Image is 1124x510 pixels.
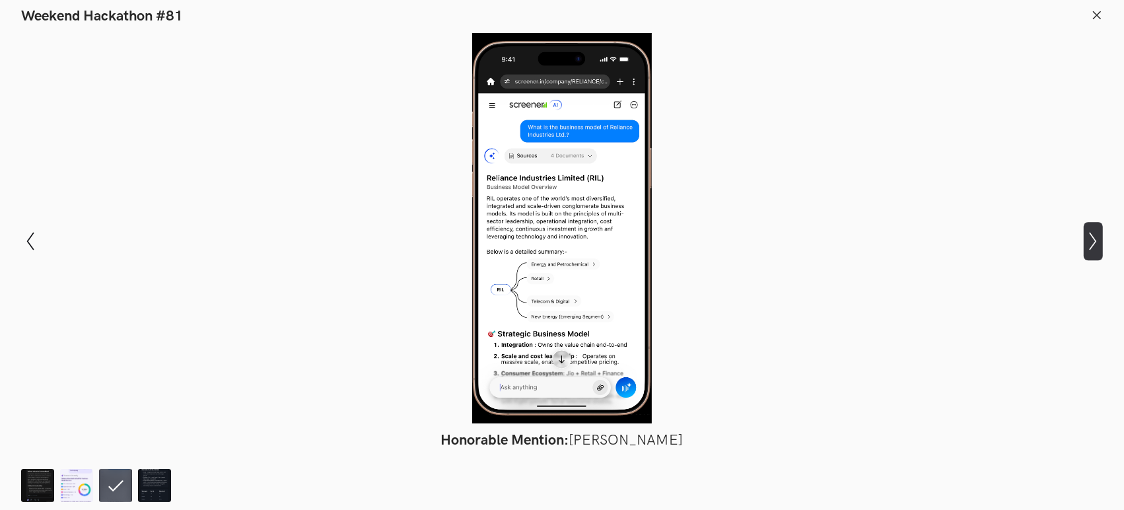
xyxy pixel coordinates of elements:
[60,469,93,502] img: Screnner_AI.png
[138,469,171,502] img: Screener_AI.png
[166,431,958,449] figcaption: [PERSON_NAME]
[21,469,54,502] img: Screener.png
[21,8,183,25] h1: Weekend Hackathon #81
[441,431,569,449] strong: Honorable Mention:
